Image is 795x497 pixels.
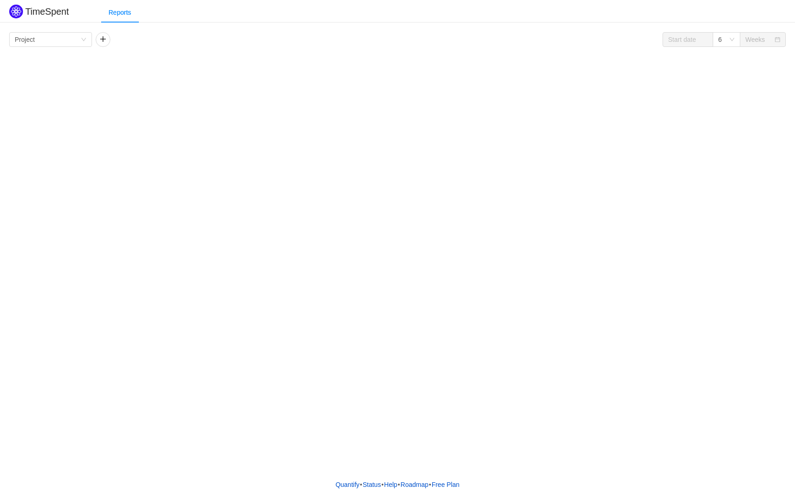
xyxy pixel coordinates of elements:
button: icon: plus [96,32,110,47]
i: icon: down [729,37,735,43]
div: Reports [101,2,138,23]
a: Status [362,478,382,491]
div: 6 [718,33,722,46]
h2: TimeSpent [25,6,69,17]
button: Free Plan [431,478,460,491]
i: icon: calendar [775,37,780,43]
span: • [429,481,431,488]
span: • [398,481,400,488]
a: Roadmap [400,478,429,491]
span: • [381,481,383,488]
i: icon: down [81,37,86,43]
div: Weeks [745,33,765,46]
input: Start date [663,32,713,47]
a: Help [383,478,398,491]
div: Project [15,33,35,46]
a: Quantify [335,478,360,491]
span: • [360,481,362,488]
img: Quantify logo [9,5,23,18]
